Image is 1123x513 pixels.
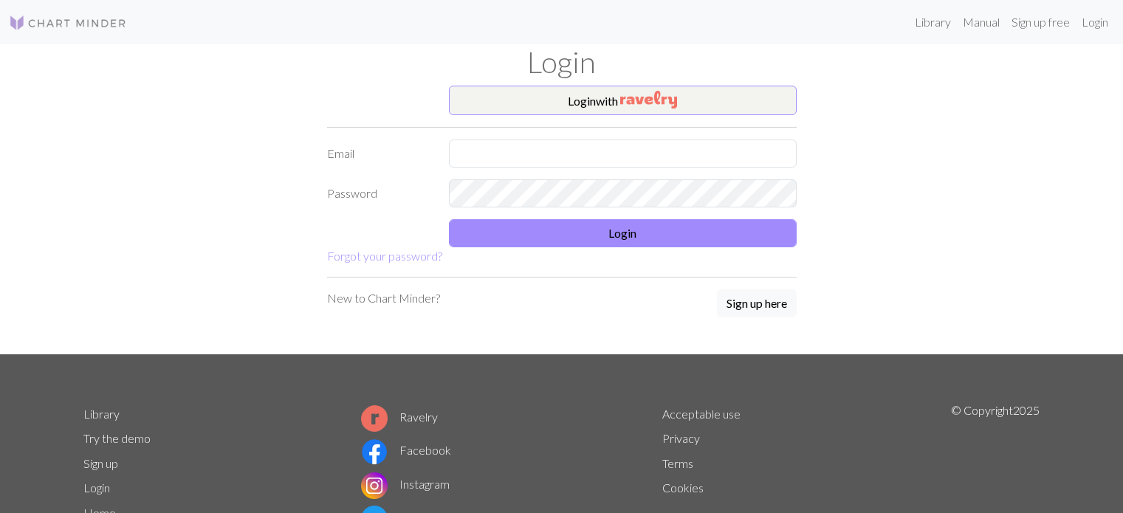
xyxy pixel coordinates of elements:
a: Login [83,481,110,495]
h1: Login [75,44,1049,80]
label: Email [318,140,440,168]
a: Try the demo [83,431,151,445]
a: Cookies [662,481,704,495]
img: Facebook logo [361,438,388,465]
img: Ravelry [620,91,677,109]
a: Forgot your password? [327,249,442,263]
img: Logo [9,14,127,32]
button: Loginwith [449,86,797,115]
label: Password [318,179,440,207]
a: Privacy [662,431,700,445]
a: Sign up [83,456,118,470]
a: Login [1076,7,1114,37]
img: Instagram logo [361,472,388,499]
a: Sign up free [1006,7,1076,37]
a: Library [83,407,120,421]
a: Manual [957,7,1006,37]
img: Ravelry logo [361,405,388,432]
button: Login [449,219,797,247]
p: New to Chart Minder? [327,289,440,307]
a: Library [909,7,957,37]
a: Terms [662,456,693,470]
a: Instagram [361,477,450,491]
button: Sign up here [717,289,797,317]
a: Sign up here [717,289,797,319]
a: Acceptable use [662,407,741,421]
a: Ravelry [361,410,438,424]
a: Facebook [361,443,451,457]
